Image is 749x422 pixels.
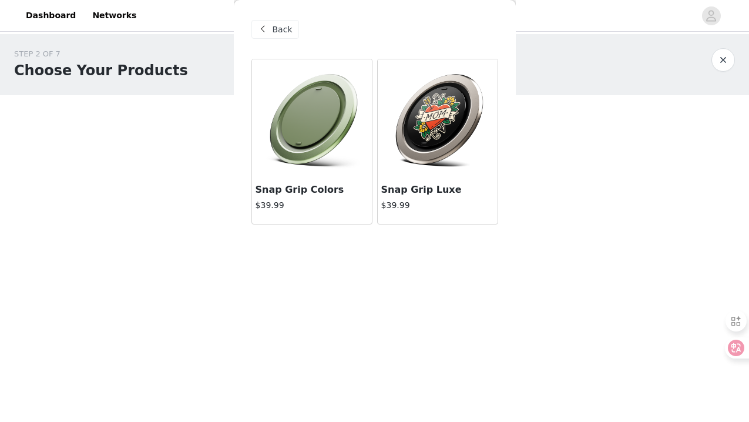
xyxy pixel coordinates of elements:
h1: Choose Your Products [14,60,188,81]
h4: $39.99 [381,199,494,212]
span: Back [273,24,293,36]
h3: Snap Grip Colors [256,183,368,197]
a: Networks [85,2,143,29]
div: avatar [706,6,717,25]
h3: Snap Grip Luxe [381,183,494,197]
div: STEP 2 OF 7 [14,48,188,60]
h4: $39.99 [256,199,368,212]
a: Dashboard [19,2,83,29]
img: Snap Grip Colors [253,59,371,177]
img: Snap Grip Luxe [379,59,496,177]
